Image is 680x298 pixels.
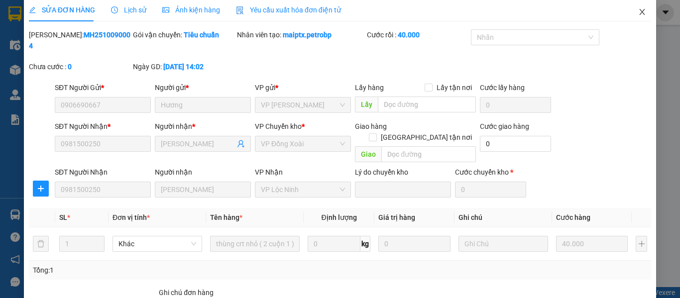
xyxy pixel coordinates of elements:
label: Cước lấy hàng [480,84,525,92]
span: VP Minh Hưng [261,98,345,112]
div: Gói vận chuyển: [133,29,235,40]
input: Cước lấy hàng [480,97,551,113]
span: [GEOGRAPHIC_DATA] tận nơi [377,132,476,143]
div: Tổng: 1 [33,265,263,276]
div: Chưa cước : [29,61,131,72]
input: VD: Bàn, Ghế [210,236,300,252]
span: plus [33,185,48,193]
span: Ảnh kiện hàng [162,6,220,14]
input: 0 [378,236,450,252]
b: [DATE] 14:02 [163,63,204,71]
b: maiptx.petrobp [283,31,332,39]
span: VP Lộc Ninh [261,182,345,197]
button: plus [636,236,647,252]
div: Ngày GD: [133,61,235,72]
div: Cước chuyển kho [455,167,526,178]
div: Lý do chuyển kho [355,167,451,178]
span: edit [29,6,36,13]
span: clock-circle [111,6,118,13]
b: 40.000 [398,31,420,39]
div: Người nhận [155,167,251,178]
div: SĐT Người Gửi [55,82,151,93]
div: SĐT Người Nhận [55,167,151,178]
b: Tiêu chuẩn [184,31,219,39]
span: picture [162,6,169,13]
span: SỬA ĐƠN HÀNG [29,6,95,14]
span: SL [59,213,67,221]
input: Dọc đường [381,146,476,162]
span: Đơn vị tính [113,213,150,221]
span: Giá trị hàng [378,213,415,221]
span: Giao hàng [355,122,387,130]
span: Lấy hàng [355,84,384,92]
button: plus [33,181,49,197]
label: Ghi chú đơn hàng [159,289,214,297]
span: Lấy tận nơi [433,82,476,93]
button: delete [33,236,49,252]
span: Giao [355,146,381,162]
input: Cước giao hàng [480,136,551,152]
span: Yêu cầu xuất hóa đơn điện tử [236,6,341,14]
div: Người gửi [155,82,251,93]
span: VP Chuyển kho [255,122,302,130]
span: user-add [237,140,245,148]
div: Nhân viên tạo: [237,29,365,40]
input: 0 [556,236,628,252]
span: Cước hàng [556,213,590,221]
div: Người nhận [155,121,251,132]
div: VP gửi [255,82,351,93]
span: close [638,8,646,16]
b: 0 [68,63,72,71]
input: Dọc đường [378,97,476,112]
span: Định lượng [321,213,356,221]
div: SĐT Người Nhận [55,121,151,132]
span: Lịch sử [111,6,146,14]
div: VP Nhận [255,167,351,178]
span: Lấy [355,97,378,112]
img: icon [236,6,244,14]
th: Ghi chú [454,208,552,227]
span: VP Đồng Xoài [261,136,345,151]
label: Cước giao hàng [480,122,529,130]
div: Cước rồi : [367,29,469,40]
input: Ghi Chú [458,236,548,252]
div: [PERSON_NAME]: [29,29,131,51]
span: Khác [118,236,196,251]
span: Tên hàng [210,213,242,221]
span: kg [360,236,370,252]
